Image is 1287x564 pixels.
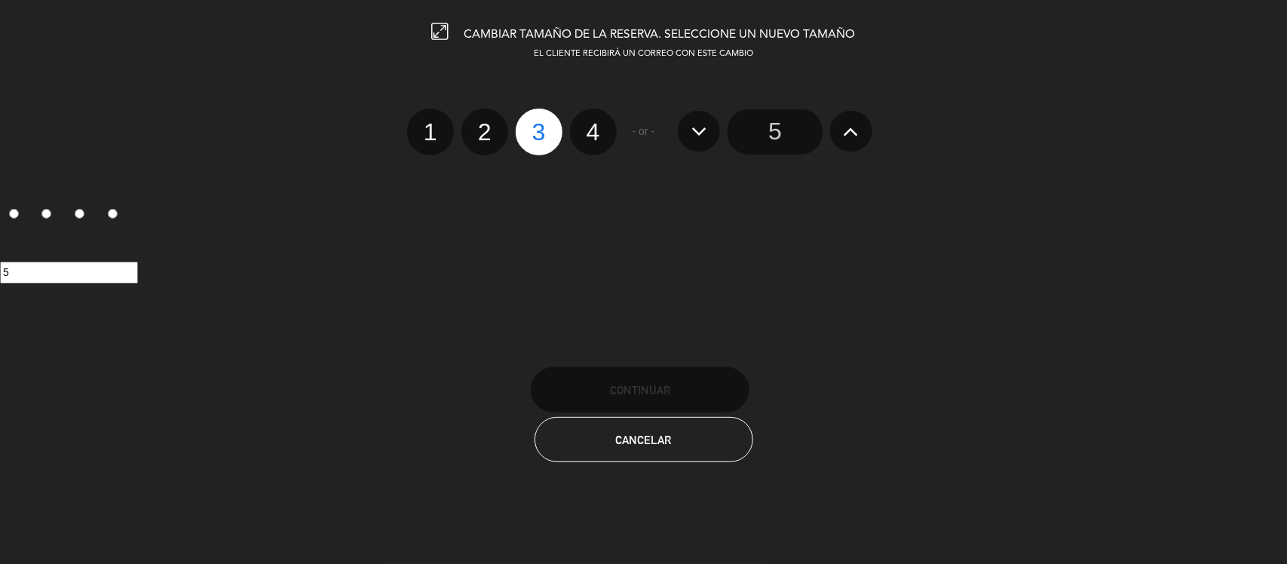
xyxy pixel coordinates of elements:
[570,109,617,155] label: 4
[535,417,753,462] button: Cancelar
[66,203,100,228] label: 3
[633,123,655,140] span: - or -
[616,434,672,446] span: Cancelar
[461,109,508,155] label: 2
[407,109,454,155] label: 1
[516,109,562,155] label: 3
[41,209,51,219] input: 2
[9,209,19,219] input: 1
[531,367,749,412] button: Continuar
[108,209,118,219] input: 4
[33,203,66,228] label: 2
[610,384,670,397] span: Continuar
[534,50,753,58] span: EL CLIENTE RECIBIRÁ UN CORREO CON ESTE CAMBIO
[99,203,132,228] label: 4
[464,29,856,41] span: CAMBIAR TAMAÑO DE LA RESERVA. SELECCIONE UN NUEVO TAMAÑO
[75,209,84,219] input: 3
